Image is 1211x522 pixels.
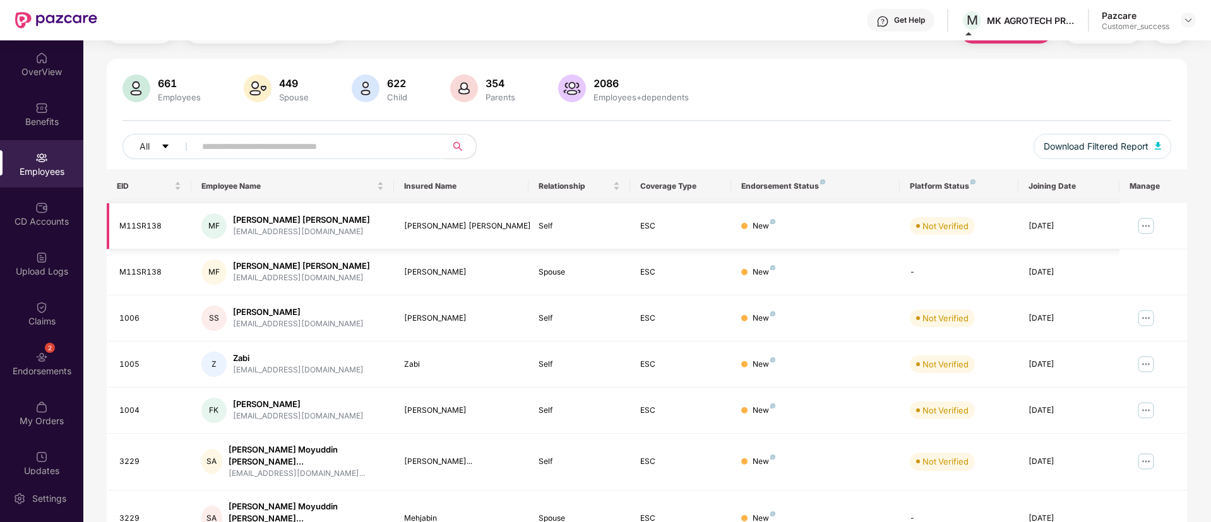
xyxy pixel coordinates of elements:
[352,74,379,102] img: svg+xml;base64,PHN2ZyB4bWxucz0iaHR0cDovL3d3dy53My5vcmcvMjAwMC9zdmciIHhtbG5zOnhsaW5rPSJodHRwOi8vd3...
[967,13,978,28] span: M
[233,272,370,284] div: [EMAIL_ADDRESS][DOMAIN_NAME]
[233,226,370,238] div: [EMAIL_ADDRESS][DOMAIN_NAME]
[770,311,775,316] img: svg+xml;base64,PHN2ZyB4bWxucz0iaHR0cDovL3d3dy53My5vcmcvMjAwMC9zdmciIHdpZHRoPSI4IiBoZWlnaHQ9IjgiIH...
[630,169,731,203] th: Coverage Type
[404,456,519,468] div: [PERSON_NAME]...
[161,142,170,152] span: caret-down
[910,181,1008,191] div: Platform Status
[201,398,227,423] div: FK
[640,220,721,232] div: ESC
[753,266,775,278] div: New
[770,357,775,362] img: svg+xml;base64,PHN2ZyB4bWxucz0iaHR0cDovL3d3dy53My5vcmcvMjAwMC9zdmciIHdpZHRoPSI4IiBoZWlnaHQ9IjgiIH...
[820,179,825,184] img: svg+xml;base64,PHN2ZyB4bWxucz0iaHR0cDovL3d3dy53My5vcmcvMjAwMC9zdmciIHdpZHRoPSI4IiBoZWlnaHQ9IjgiIH...
[591,92,691,102] div: Employees+dependents
[876,15,889,28] img: svg+xml;base64,PHN2ZyBpZD0iSGVscC0zMngzMiIgeG1sbnM9Imh0dHA6Ly93d3cudzMub3JnLzIwMDAvc3ZnIiB3aWR0aD...
[922,455,969,468] div: Not Verified
[119,456,181,468] div: 3229
[1044,139,1148,153] span: Download Filtered Report
[1029,312,1109,324] div: [DATE]
[233,352,364,364] div: Zabi
[1155,142,1161,150] img: svg+xml;base64,PHN2ZyB4bWxucz0iaHR0cDovL3d3dy53My5vcmcvMjAwMC9zdmciIHhtbG5zOnhsaW5rPSJodHRwOi8vd3...
[35,251,48,264] img: svg+xml;base64,PHN2ZyBpZD0iVXBsb2FkX0xvZ3MiIGRhdGEtbmFtZT0iVXBsb2FkIExvZ3MiIHhtbG5zPSJodHRwOi8vd3...
[233,306,364,318] div: [PERSON_NAME]
[528,169,629,203] th: Relationship
[35,102,48,114] img: svg+xml;base64,PHN2ZyBpZD0iQmVuZWZpdHMiIHhtbG5zPSJodHRwOi8vd3d3LnczLm9yZy8yMDAwL3N2ZyIgd2lkdGg9Ij...
[753,405,775,417] div: New
[155,77,203,90] div: 661
[404,359,519,371] div: Zabi
[119,266,181,278] div: M11SR138
[1136,451,1156,472] img: manageButton
[539,359,619,371] div: Self
[922,404,969,417] div: Not Verified
[404,405,519,417] div: [PERSON_NAME]
[107,169,191,203] th: EID
[770,511,775,516] img: svg+xml;base64,PHN2ZyB4bWxucz0iaHR0cDovL3d3dy53My5vcmcvMjAwMC9zdmciIHdpZHRoPSI4IiBoZWlnaHQ9IjgiIH...
[900,249,1018,295] td: -
[894,15,925,25] div: Get Help
[277,77,311,90] div: 449
[119,359,181,371] div: 1005
[922,358,969,371] div: Not Verified
[35,401,48,413] img: svg+xml;base64,PHN2ZyBpZD0iTXlfT3JkZXJzIiBkYXRhLW5hbWU9Ik15IE9yZGVycyIgeG1sbnM9Imh0dHA6Ly93d3cudz...
[28,492,70,505] div: Settings
[277,92,311,102] div: Spouse
[753,456,775,468] div: New
[201,259,227,285] div: MF
[119,220,181,232] div: M11SR138
[1018,169,1119,203] th: Joining Date
[539,220,619,232] div: Self
[201,181,374,191] span: Employee Name
[1136,308,1156,328] img: manageButton
[640,312,721,324] div: ESC
[770,219,775,224] img: svg+xml;base64,PHN2ZyB4bWxucz0iaHR0cDovL3d3dy53My5vcmcvMjAwMC9zdmciIHdpZHRoPSI4IiBoZWlnaHQ9IjgiIH...
[404,266,519,278] div: [PERSON_NAME]
[35,301,48,314] img: svg+xml;base64,PHN2ZyBpZD0iQ2xhaW0iIHhtbG5zPSJodHRwOi8vd3d3LnczLm9yZy8yMDAwL3N2ZyIgd2lkdGg9IjIwIi...
[539,456,619,468] div: Self
[970,179,975,184] img: svg+xml;base64,PHN2ZyB4bWxucz0iaHR0cDovL3d3dy53My5vcmcvMjAwMC9zdmciIHdpZHRoPSI4IiBoZWlnaHQ9IjgiIH...
[1034,134,1171,159] button: Download Filtered Report
[539,405,619,417] div: Self
[233,318,364,330] div: [EMAIL_ADDRESS][DOMAIN_NAME]
[385,77,410,90] div: 622
[35,151,48,164] img: svg+xml;base64,PHN2ZyBpZD0iRW1wbG95ZWVzIiB4bWxucz0iaHR0cDovL3d3dy53My5vcmcvMjAwMC9zdmciIHdpZHRoPS...
[191,169,394,203] th: Employee Name
[404,312,519,324] div: [PERSON_NAME]
[1183,15,1193,25] img: svg+xml;base64,PHN2ZyBpZD0iRHJvcGRvd24tMzJ4MzIiIHhtbG5zPSJodHRwOi8vd3d3LnczLm9yZy8yMDAwL3N2ZyIgd2...
[1029,456,1109,468] div: [DATE]
[1029,220,1109,232] div: [DATE]
[483,77,518,90] div: 354
[1136,400,1156,420] img: manageButton
[753,220,775,232] div: New
[987,15,1075,27] div: MK AGROTECH PRIVATE LIMITED
[1136,216,1156,236] img: manageButton
[1029,266,1109,278] div: [DATE]
[45,343,55,353] div: 2
[233,410,364,422] div: [EMAIL_ADDRESS][DOMAIN_NAME]
[591,77,691,90] div: 2086
[640,359,721,371] div: ESC
[140,139,150,153] span: All
[229,444,383,468] div: [PERSON_NAME] Moyuddin [PERSON_NAME]...
[233,398,364,410] div: [PERSON_NAME]
[539,266,619,278] div: Spouse
[1119,169,1187,203] th: Manage
[35,52,48,64] img: svg+xml;base64,PHN2ZyBpZD0iSG9tZSIgeG1sbnM9Imh0dHA6Ly93d3cudzMub3JnLzIwMDAvc3ZnIiB3aWR0aD0iMjAiIG...
[1102,9,1169,21] div: Pazcare
[753,312,775,324] div: New
[122,74,150,102] img: svg+xml;base64,PHN2ZyB4bWxucz0iaHR0cDovL3d3dy53My5vcmcvMjAwMC9zdmciIHhtbG5zOnhsaW5rPSJodHRwOi8vd3...
[770,454,775,460] img: svg+xml;base64,PHN2ZyB4bWxucz0iaHR0cDovL3d3dy53My5vcmcvMjAwMC9zdmciIHdpZHRoPSI4IiBoZWlnaHQ9IjgiIH...
[385,92,410,102] div: Child
[122,134,200,159] button: Allcaret-down
[35,351,48,364] img: svg+xml;base64,PHN2ZyBpZD0iRW5kb3JzZW1lbnRzIiB4bWxucz0iaHR0cDovL3d3dy53My5vcmcvMjAwMC9zdmciIHdpZH...
[450,74,478,102] img: svg+xml;base64,PHN2ZyB4bWxucz0iaHR0cDovL3d3dy53My5vcmcvMjAwMC9zdmciIHhtbG5zOnhsaW5rPSJodHRwOi8vd3...
[640,456,721,468] div: ESC
[229,468,383,480] div: [EMAIL_ADDRESS][DOMAIN_NAME]...
[1029,405,1109,417] div: [DATE]
[770,265,775,270] img: svg+xml;base64,PHN2ZyB4bWxucz0iaHR0cDovL3d3dy53My5vcmcvMjAwMC9zdmciIHdpZHRoPSI4IiBoZWlnaHQ9IjgiIH...
[539,312,619,324] div: Self
[15,12,97,28] img: New Pazcare Logo
[201,305,227,331] div: SS
[753,359,775,371] div: New
[233,214,370,226] div: [PERSON_NAME] [PERSON_NAME]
